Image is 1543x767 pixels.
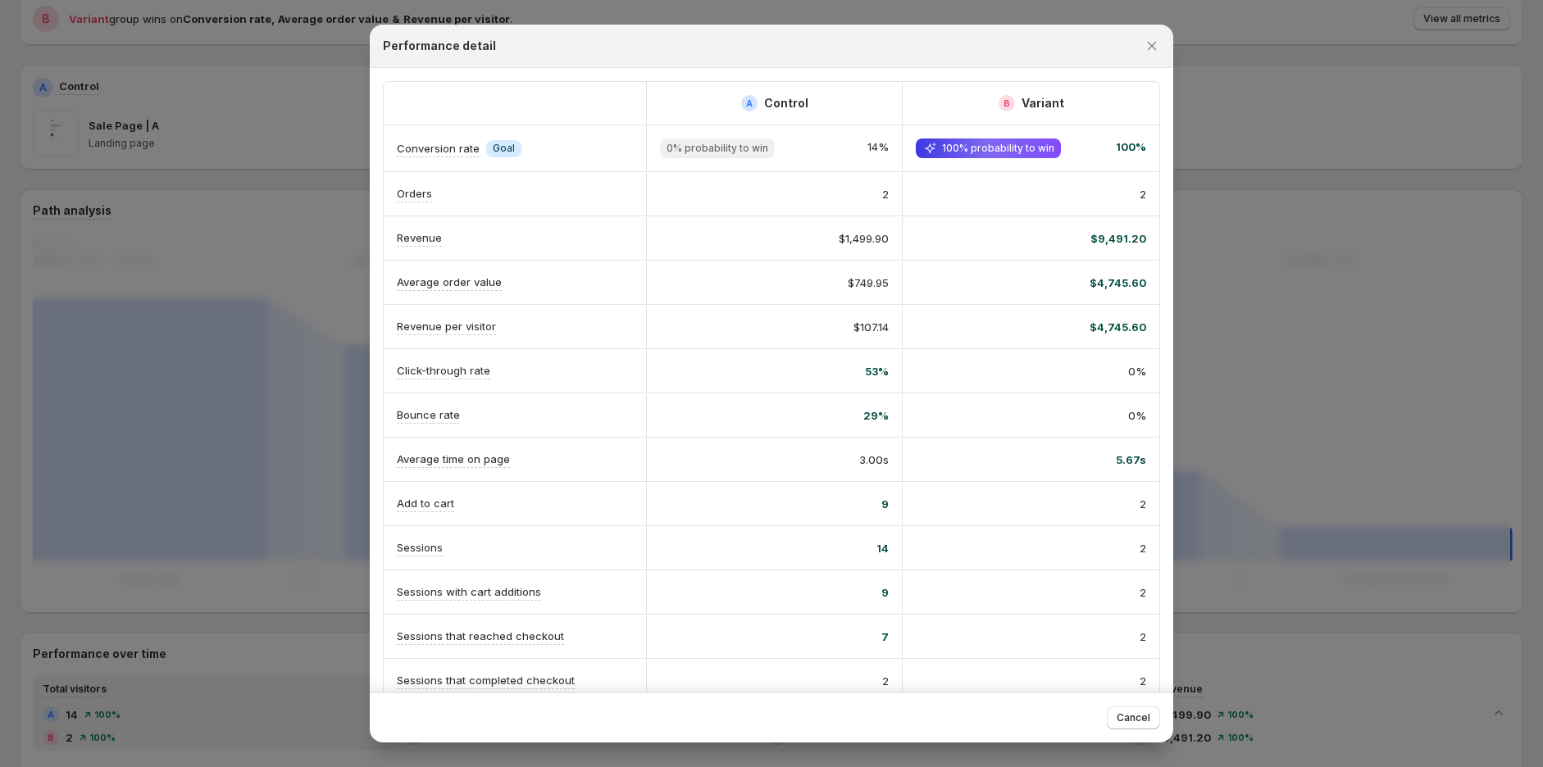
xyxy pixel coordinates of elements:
[667,142,768,155] span: 0% probability to win
[1022,95,1064,111] h2: Variant
[1140,186,1146,202] span: 2
[397,539,443,556] p: Sessions
[1090,319,1146,335] span: $4,745.60
[881,496,889,512] span: 9
[942,142,1054,155] span: 100% probability to win
[493,142,515,155] span: Goal
[397,362,490,379] p: Click-through rate
[1128,363,1146,379] span: 0%
[764,95,808,111] h2: Control
[1140,584,1146,601] span: 2
[839,230,889,247] span: $1,499.90
[397,140,480,157] p: Conversion rate
[863,407,889,424] span: 29%
[867,138,889,158] span: 14%
[397,628,564,644] p: Sessions that reached checkout
[1116,452,1146,468] span: 5.67s
[1128,407,1146,424] span: 0%
[876,540,889,556] span: 14
[859,452,889,468] span: 3.00s
[882,186,889,202] span: 2
[1090,275,1146,291] span: $4,745.60
[865,363,889,379] span: 53%
[881,629,889,645] span: 7
[1140,496,1146,512] span: 2
[1107,706,1160,729] button: Cancel
[1004,98,1010,108] h2: B
[397,495,454,511] p: Add to cart
[853,319,889,335] span: $107.14
[881,584,889,601] span: 9
[397,185,432,202] p: Orders
[397,672,575,688] p: Sessions that completed checkout
[1140,673,1146,689] span: 2
[848,275,889,291] span: $749.95
[1116,138,1146,158] span: 100%
[746,98,753,108] h2: A
[383,38,496,54] h2: Performance detail
[1140,629,1146,645] span: 2
[397,318,496,334] p: Revenue per visitor
[397,274,502,290] p: Average order value
[1140,540,1146,556] span: 2
[397,583,541,600] p: Sessions with cart additions
[1140,34,1163,57] button: Close
[882,673,889,689] span: 2
[1090,230,1146,247] span: $9,491.20
[397,229,442,246] p: Revenue
[397,451,510,467] p: Average time on page
[397,406,460,423] p: Bounce rate
[1117,711,1150,724] span: Cancel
